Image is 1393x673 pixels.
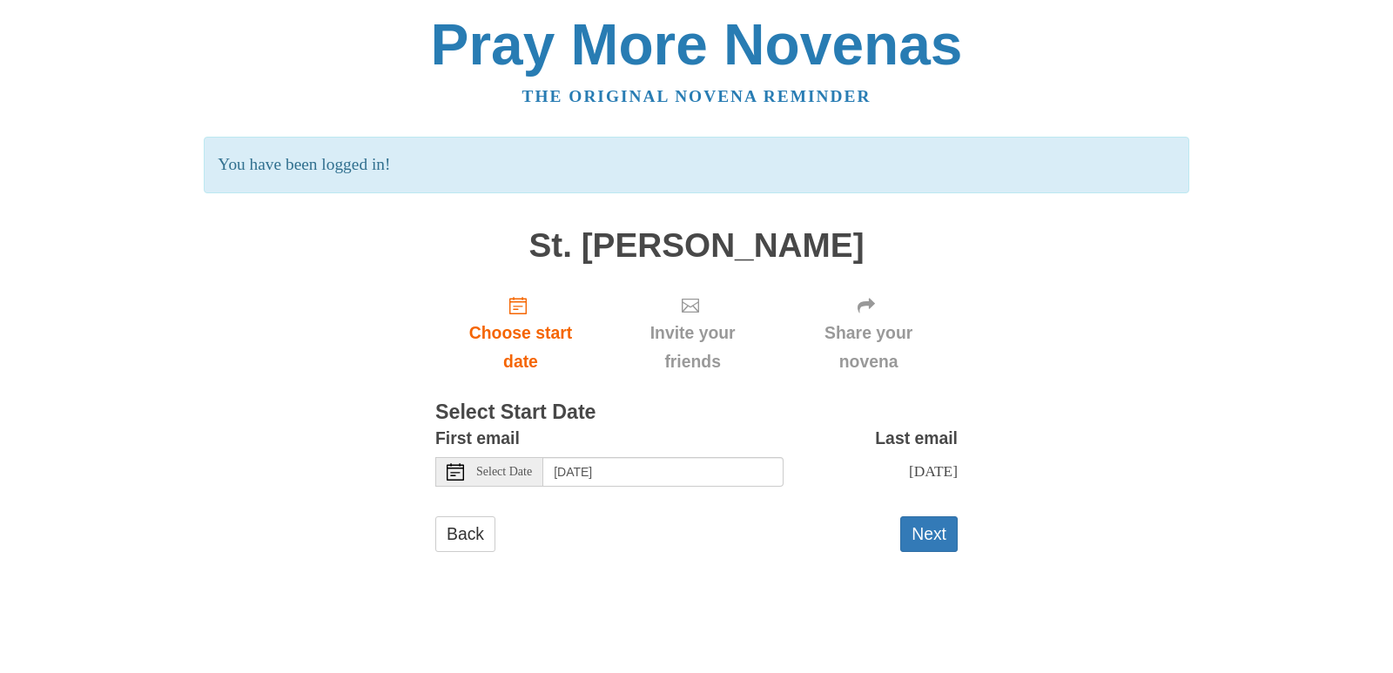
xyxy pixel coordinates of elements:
[623,319,762,376] span: Invite your friends
[431,12,963,77] a: Pray More Novenas
[435,516,495,552] a: Back
[909,462,958,480] span: [DATE]
[435,424,520,453] label: First email
[204,137,1188,193] p: You have been logged in!
[435,281,606,385] a: Choose start date
[875,424,958,453] label: Last email
[522,87,871,105] a: The original novena reminder
[606,281,779,385] div: Click "Next" to confirm your start date first.
[435,227,958,265] h1: St. [PERSON_NAME]
[779,281,958,385] div: Click "Next" to confirm your start date first.
[476,466,532,478] span: Select Date
[453,319,589,376] span: Choose start date
[900,516,958,552] button: Next
[797,319,940,376] span: Share your novena
[435,401,958,424] h3: Select Start Date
